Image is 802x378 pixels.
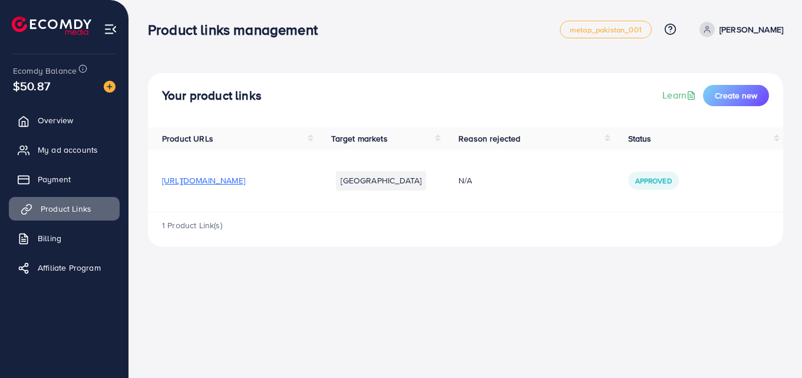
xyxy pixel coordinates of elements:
[715,90,757,101] span: Create new
[12,17,91,35] img: logo
[9,167,120,191] a: Payment
[703,85,769,106] button: Create new
[635,176,672,186] span: Approved
[38,173,71,185] span: Payment
[560,21,652,38] a: metap_pakistan_001
[162,88,262,103] h4: Your product links
[38,144,98,156] span: My ad accounts
[570,26,642,34] span: metap_pakistan_001
[13,65,77,77] span: Ecomdy Balance
[104,22,117,36] img: menu
[162,219,222,231] span: 1 Product Link(s)
[9,256,120,280] a: Affiliate Program
[695,22,783,37] a: [PERSON_NAME]
[38,232,61,244] span: Billing
[336,171,426,190] li: [GEOGRAPHIC_DATA]
[9,197,120,221] a: Product Links
[162,175,245,186] span: [URL][DOMAIN_NAME]
[38,114,73,126] span: Overview
[9,138,120,162] a: My ad accounts
[458,175,472,186] span: N/A
[148,21,327,38] h3: Product links management
[720,22,783,37] p: [PERSON_NAME]
[38,262,101,274] span: Affiliate Program
[9,109,120,132] a: Overview
[9,226,120,250] a: Billing
[41,203,91,215] span: Product Links
[662,88,698,102] a: Learn
[331,133,387,144] span: Target markets
[458,133,520,144] span: Reason rejected
[13,77,50,94] span: $50.87
[162,133,213,144] span: Product URLs
[104,81,115,93] img: image
[628,133,652,144] span: Status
